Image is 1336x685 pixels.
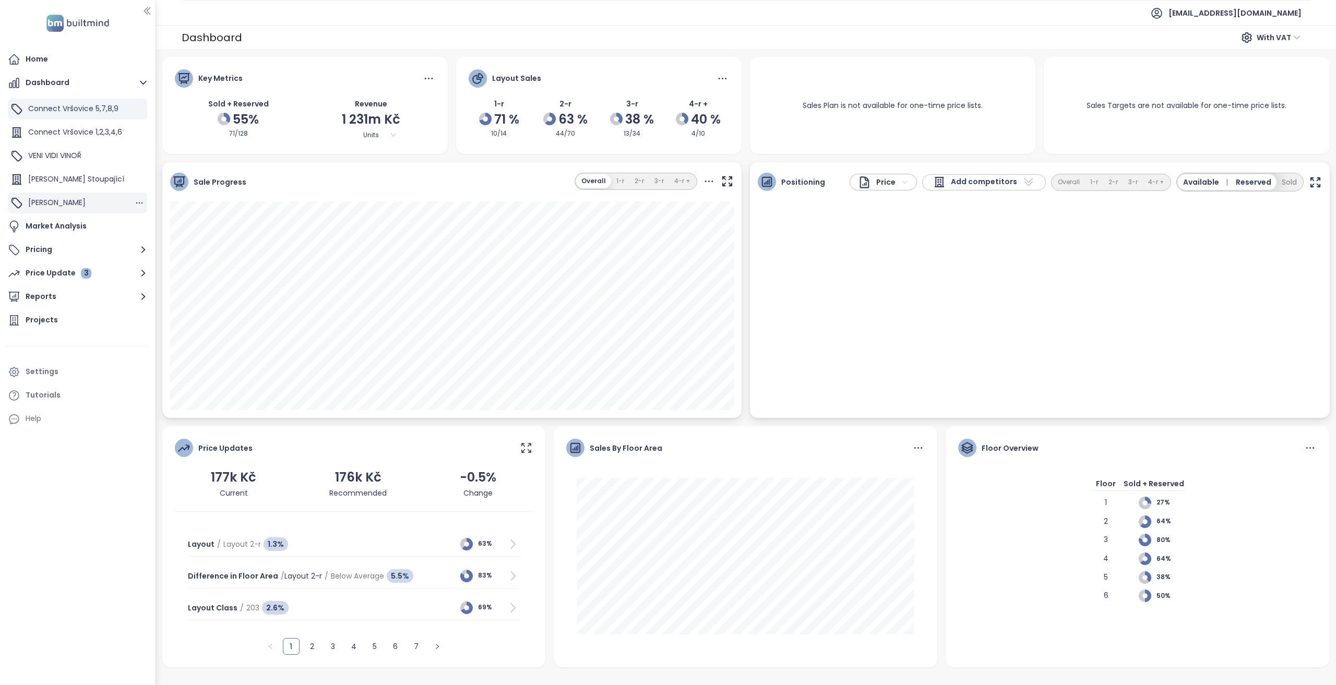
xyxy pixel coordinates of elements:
span: 38% [1156,572,1184,582]
div: Connect Vršovice 5,7,8,9 [8,99,147,119]
span: Add competitors [951,176,1017,188]
button: left [262,638,279,655]
li: 5 [366,638,383,655]
button: right [429,638,446,655]
span: 2-r [559,99,571,109]
div: 6 [1091,590,1121,608]
span: / [281,571,284,581]
li: 6 [387,638,404,655]
div: Help [5,408,150,429]
button: 4-r + [669,174,696,188]
div: 44/70 [535,129,596,139]
div: [PERSON_NAME] Stoupající [8,169,147,190]
span: Connect Vršovice 1,2,3,4,6 [28,127,122,137]
div: 10/14 [469,129,530,139]
span: 55% [233,110,259,129]
div: VENI VIDI VINOŘ [8,146,147,166]
div: Market Analysis [26,220,87,233]
span: 5.5% [387,569,413,583]
img: logo [43,13,112,34]
span: / [217,538,221,550]
li: 7 [408,638,425,655]
span: 80% [1156,535,1184,545]
li: 2 [304,638,320,655]
a: Projects [5,310,150,331]
span: 64% [1156,554,1184,564]
div: Sales Targets are not available for one-time price lists. [1074,87,1299,124]
span: / [240,602,244,614]
div: 3 [81,268,91,279]
div: Price Updates [198,442,253,454]
div: Change [460,487,496,499]
span: [EMAIL_ADDRESS][DOMAIN_NAME] [1168,1,1302,26]
div: Sold + Reserved [1124,478,1184,497]
a: 5 [367,639,383,654]
span: With VAT [1257,30,1301,45]
a: Tutorials [5,385,150,406]
span: / [325,570,328,582]
span: Positioning [781,176,825,188]
button: 2-r [629,174,649,188]
div: Tutorials [26,389,61,402]
div: 13/34 [601,129,662,139]
div: Current [211,487,256,499]
button: 3-r [649,174,669,188]
span: VENI VIDI VINOŘ [28,150,81,161]
button: Overall [576,174,611,188]
a: Market Analysis [5,216,150,237]
span: 1-r [494,99,504,109]
button: 3-r [1123,175,1143,189]
a: 4 [346,639,362,654]
a: 7 [409,639,424,654]
button: Price Update 3 [5,263,150,284]
span: Layout 2-r [223,538,261,550]
button: 1-r [611,174,629,188]
div: Recommended [329,487,387,499]
span: 38 % [625,110,654,129]
div: Help [26,412,41,425]
span: 83% [478,571,499,581]
div: Sales By Floor Area [590,442,662,454]
a: 1 [283,639,299,654]
div: 176k Kč [329,467,387,487]
span: left [267,643,273,650]
li: 1 [283,638,300,655]
span: Sale Progress [194,176,246,188]
div: 4/10 [668,129,729,139]
span: Difference in Floor Area [188,570,278,582]
div: Floor Overview [982,442,1039,454]
button: Dashboard [5,73,150,93]
button: Overall [1053,175,1085,189]
span: 69% [478,603,499,612]
span: 40 % [691,110,721,129]
div: Dashboard [182,27,242,48]
a: 6 [388,639,403,654]
span: Connect Vršovice 5,7,8,9 [28,103,118,114]
span: right [434,643,440,650]
div: 3 [1091,534,1121,552]
span: 4-r + [689,99,708,109]
div: Floor [1091,478,1121,497]
span: 1 231m Kč [342,111,400,128]
span: Units [343,129,398,141]
span: 27% [1156,498,1184,508]
li: 4 [345,638,362,655]
span: Available [1183,176,1232,188]
div: Price [858,176,896,189]
span: 64% [1156,516,1184,526]
div: 2 [1091,515,1121,534]
button: 4-r + [1143,175,1170,189]
button: 2-r [1103,175,1123,189]
div: Revenue [307,98,435,110]
div: Projects [26,314,58,327]
div: 4 [1091,552,1121,571]
div: 177k Kč [211,467,256,487]
span: Sold + Reserved [208,99,269,109]
span: Layout [188,538,214,550]
div: Connect Vršovice 1,2,3,4,6 [8,122,147,143]
li: 3 [325,638,341,655]
button: Reports [5,286,150,307]
a: 3 [325,639,341,654]
div: 5 [1091,571,1121,590]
